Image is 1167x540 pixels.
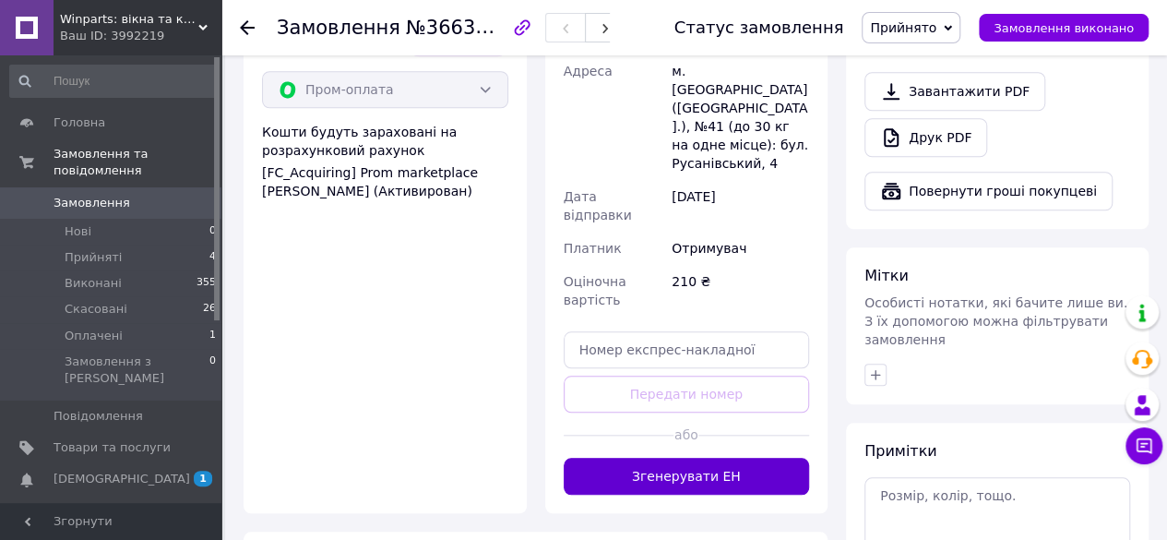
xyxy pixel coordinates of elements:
a: Друк PDF [864,118,987,157]
span: Головна [54,114,105,131]
span: Прийняті [65,249,122,266]
div: [DATE] [668,180,813,232]
div: Повернутися назад [240,18,255,37]
span: 1 [194,471,212,486]
div: Отримувач [668,232,813,265]
span: [DEMOGRAPHIC_DATA] [54,471,190,487]
span: 26 [203,301,216,318]
a: Завантажити PDF [864,72,1045,111]
span: Скасовані [65,301,127,318]
span: Замовлення та повідомлення [54,146,221,179]
span: Winparts: вікна та комплектуючі [60,11,198,28]
span: Замовлення [277,17,400,39]
button: Повернути гроші покупцеві [864,172,1113,210]
span: або [673,426,698,444]
span: 0 [209,223,216,240]
span: Виконані [65,275,122,292]
div: Кошти будуть зараховані на розрахунковий рахунок [262,123,508,200]
span: 1 [209,328,216,344]
span: Товари та послуги [54,439,171,456]
div: Ваш ID: 3992219 [60,28,221,44]
span: Нові [65,223,91,240]
button: Замовлення виконано [979,14,1149,42]
span: 355 [196,275,216,292]
span: Примітки [864,442,936,460]
div: Статус замовлення [674,18,844,37]
span: Дата відправки [564,189,632,222]
span: 4 [209,249,216,266]
button: Чат з покупцем [1125,427,1162,464]
span: Платник [564,241,622,256]
span: Особисті нотатки, які бачите лише ви. З їх допомогою можна фільтрувати замовлення [864,295,1127,347]
button: Згенерувати ЕН [564,458,810,495]
div: 210 ₴ [668,265,813,317]
span: Оплачені [65,328,123,344]
span: Повідомлення [54,408,143,425]
input: Номер експрес-накладної [564,331,810,368]
span: Оціночна вартість [564,274,626,307]
span: №366317620 [406,16,537,39]
span: Адреса [564,64,613,78]
input: Пошук [9,65,218,98]
span: Мітки [864,267,909,284]
span: Прийнято [870,20,936,35]
span: Замовлення з [PERSON_NAME] [65,354,209,387]
div: [FC_Acquiring] Prom marketplace [PERSON_NAME] (Активирован) [262,163,508,200]
span: 0 [209,354,216,387]
span: Замовлення виконано [994,21,1134,35]
span: Замовлення [54,195,130,211]
div: м. [GEOGRAPHIC_DATA] ([GEOGRAPHIC_DATA].), №41 (до 30 кг на одне місце): бул. Русанівський, 4 [668,54,813,180]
